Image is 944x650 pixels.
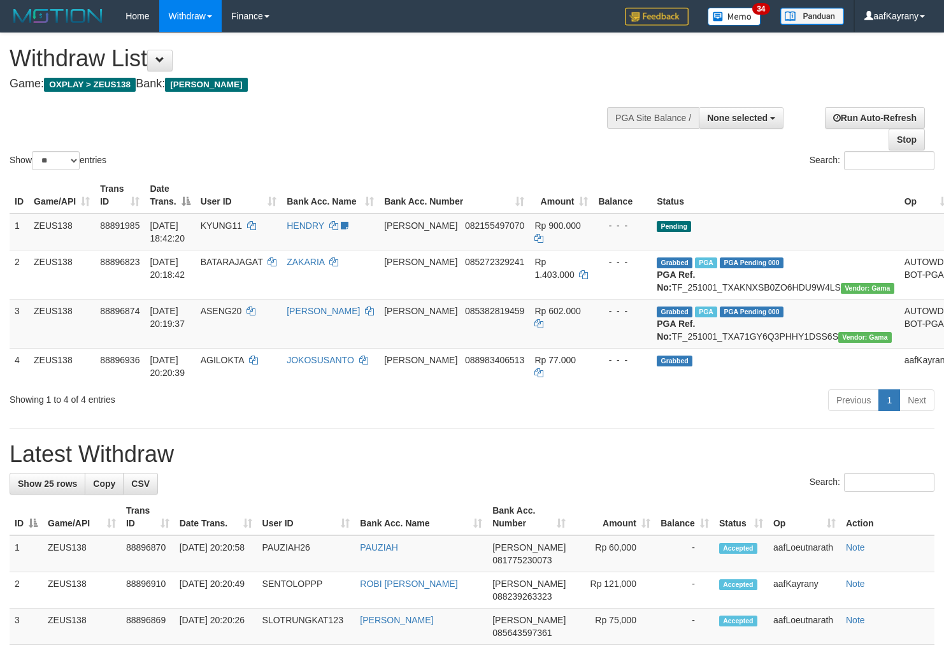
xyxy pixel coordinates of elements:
[282,177,379,213] th: Bank Acc. Name: activate to sort column ascending
[175,572,257,609] td: [DATE] 20:20:49
[657,307,692,317] span: Grabbed
[752,3,769,15] span: 34
[100,257,139,267] span: 88896823
[10,473,85,495] a: Show 25 rows
[465,306,524,316] span: Copy 085382819459 to clipboard
[652,250,899,299] td: TF_251001_TXAKNXSB0ZO6HDU9W4LS
[492,615,566,625] span: [PERSON_NAME]
[810,473,934,492] label: Search:
[841,499,934,535] th: Action
[655,572,714,609] td: -
[846,615,865,625] a: Note
[175,499,257,535] th: Date Trans.: activate to sort column ascending
[10,6,106,25] img: MOTION_logo.png
[657,356,692,366] span: Grabbed
[131,479,150,489] span: CSV
[719,543,757,554] span: Accepted
[43,535,121,572] td: ZEUS138
[707,113,768,123] span: None selected
[10,46,617,71] h1: Withdraw List
[571,572,655,609] td: Rp 121,000
[534,257,574,280] span: Rp 1.403.000
[598,219,647,232] div: - - -
[655,609,714,645] td: -
[95,177,145,213] th: Trans ID: activate to sort column ascending
[121,535,175,572] td: 88896870
[10,151,106,170] label: Show entries
[652,299,899,348] td: TF_251001_TXA71GY6Q3PHHY1DSS6S
[719,616,757,626] span: Accepted
[10,299,29,348] td: 3
[878,389,900,411] a: 1
[100,220,139,231] span: 88891985
[360,615,433,625] a: [PERSON_NAME]
[657,319,695,342] b: PGA Ref. No:
[593,177,652,213] th: Balance
[29,177,95,213] th: Game/API: activate to sort column ascending
[889,129,925,150] a: Stop
[360,542,398,552] a: PAUZIAH
[379,177,529,213] th: Bank Acc. Number: activate to sort column ascending
[121,572,175,609] td: 88896910
[360,579,457,589] a: ROBI [PERSON_NAME]
[43,609,121,645] td: ZEUS138
[529,177,593,213] th: Amount: activate to sort column ascending
[93,479,115,489] span: Copy
[29,299,95,348] td: ZEUS138
[719,579,757,590] span: Accepted
[18,479,77,489] span: Show 25 rows
[123,473,158,495] a: CSV
[655,499,714,535] th: Balance: activate to sort column ascending
[10,177,29,213] th: ID
[768,609,841,645] td: aafLoeutnarath
[838,332,892,343] span: Vendor URL: https://trx31.1velocity.biz
[10,388,384,406] div: Showing 1 to 4 of 4 entries
[10,572,43,609] td: 2
[655,535,714,572] td: -
[899,389,934,411] a: Next
[287,257,324,267] a: ZAKARIA
[121,609,175,645] td: 88896869
[43,499,121,535] th: Game/API: activate to sort column ascending
[100,306,139,316] span: 88896874
[384,306,457,316] span: [PERSON_NAME]
[465,257,524,267] span: Copy 085272329241 to clipboard
[657,270,695,292] b: PGA Ref. No:
[699,107,783,129] button: None selected
[196,177,282,213] th: User ID: activate to sort column ascending
[571,535,655,572] td: Rp 60,000
[768,572,841,609] td: aafKayrany
[708,8,761,25] img: Button%20Memo.svg
[844,473,934,492] input: Search:
[607,107,699,129] div: PGA Site Balance /
[534,220,580,231] span: Rp 900.000
[10,499,43,535] th: ID: activate to sort column descending
[720,257,783,268] span: PGA Pending
[150,220,185,243] span: [DATE] 18:42:20
[201,220,242,231] span: KYUNG11
[29,348,95,384] td: ZEUS138
[384,257,457,267] span: [PERSON_NAME]
[257,499,355,535] th: User ID: activate to sort column ascending
[150,306,185,329] span: [DATE] 20:19:37
[695,257,717,268] span: Marked by aafanarl
[465,355,524,365] span: Copy 088983406513 to clipboard
[841,283,894,294] span: Vendor URL: https://trx31.1velocity.biz
[150,355,185,378] span: [DATE] 20:20:39
[846,542,865,552] a: Note
[768,535,841,572] td: aafLoeutnarath
[201,355,244,365] span: AGILOKTA
[29,213,95,250] td: ZEUS138
[150,257,185,280] span: [DATE] 20:18:42
[145,177,195,213] th: Date Trans.: activate to sort column descending
[810,151,934,170] label: Search:
[780,8,844,25] img: panduan.png
[32,151,80,170] select: Showentries
[355,499,487,535] th: Bank Acc. Name: activate to sort column ascending
[720,307,783,317] span: PGA Pending
[10,609,43,645] td: 3
[598,256,647,268] div: - - -
[29,250,95,299] td: ZEUS138
[43,572,121,609] td: ZEUS138
[85,473,124,495] a: Copy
